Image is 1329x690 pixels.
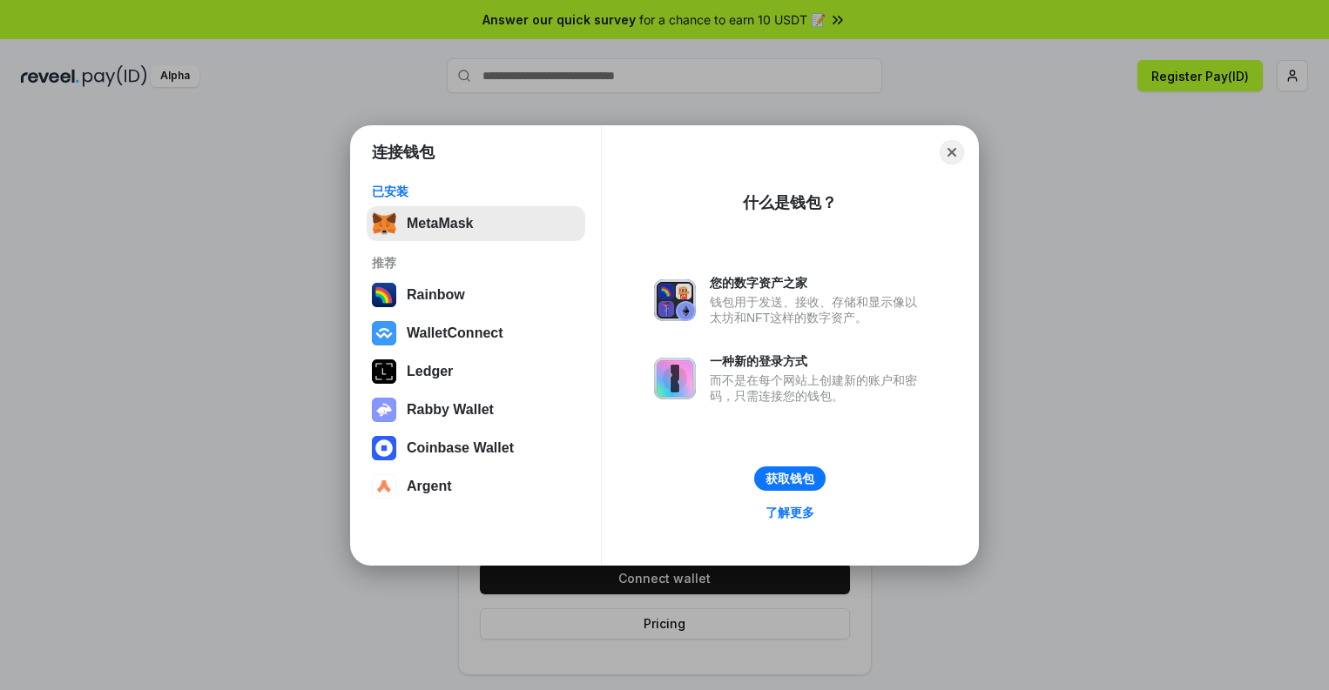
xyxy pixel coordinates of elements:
div: Rabby Wallet [407,402,494,418]
div: Coinbase Wallet [407,440,514,456]
div: 推荐 [372,255,580,271]
button: Rainbow [367,278,585,312]
div: Argent [407,479,452,494]
div: MetaMask [407,216,473,231]
div: 了解更多 [766,505,814,520]
div: 而不是在每个网站上创建新的账户和密码，只需连接您的钱包。 [710,372,926,404]
div: Rainbow [407,287,465,303]
div: 已安装 [372,184,580,199]
img: svg+xml,%3Csvg%20fill%3D%22none%22%20height%3D%2233%22%20viewBox%3D%220%200%2035%2033%22%20width%... [372,211,396,236]
button: Argent [367,469,585,504]
img: svg+xml,%3Csvg%20xmlns%3D%22http%3A%2F%2Fwww.w3.org%2F2000%2Fsvg%22%20fill%3D%22none%22%20viewBox... [654,358,696,399]
div: 一种新的登录方式 [710,353,926,369]
div: 您的数字资产之家 [710,275,926,291]
img: svg+xml,%3Csvg%20width%3D%2228%22%20height%3D%2228%22%20viewBox%3D%220%200%2028%2028%22%20fill%3D... [372,436,396,460]
button: WalletConnect [367,316,585,351]
a: 了解更多 [755,501,825,524]
div: 获取钱包 [766,471,814,486]
button: Close [940,140,964,164]
img: svg+xml,%3Csvg%20width%3D%2228%22%20height%3D%2228%22%20viewBox%3D%220%200%2028%2028%22%20fill%3D... [372,321,396,345]
h1: 连接钱包 [372,142,435,163]
button: Ledger [367,354,585,389]
img: svg+xml,%3Csvg%20width%3D%2228%22%20height%3D%2228%22%20viewBox%3D%220%200%2028%2028%22%20fill%3D... [372,474,396,499]
img: svg+xml,%3Csvg%20width%3D%22120%22%20height%3D%22120%22%20viewBox%3D%220%200%20120%20120%22%20fil... [372,283,396,307]
div: 钱包用于发送、接收、存储和显示像以太坊和NFT这样的数字资产。 [710,294,926,325]
button: 获取钱包 [754,466,826,491]
button: MetaMask [367,206,585,241]
img: svg+xml,%3Csvg%20xmlns%3D%22http%3A%2F%2Fwww.w3.org%2F2000%2Fsvg%22%20width%3D%2228%22%20height%3... [372,359,396,384]
div: WalletConnect [407,325,503,341]
img: svg+xml,%3Csvg%20xmlns%3D%22http%3A%2F%2Fwww.w3.org%2F2000%2Fsvg%22%20fill%3D%22none%22%20viewBox... [654,279,696,321]
div: 什么是钱包？ [743,192,837,213]
img: svg+xml,%3Csvg%20xmlns%3D%22http%3A%2F%2Fwww.w3.org%2F2000%2Fsvg%22%20fill%3D%22none%22%20viewBox... [372,398,396,422]
button: Rabby Wallet [367,392,585,427]
button: Coinbase Wallet [367,431,585,466]
div: Ledger [407,364,453,379]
